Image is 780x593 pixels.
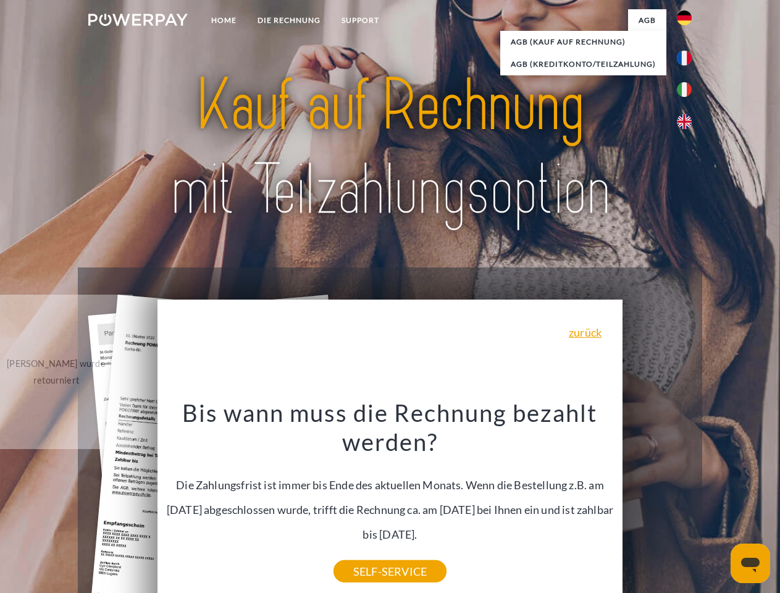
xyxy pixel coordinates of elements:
[500,31,666,53] a: AGB (Kauf auf Rechnung)
[165,398,616,571] div: Die Zahlungsfrist ist immer bis Ende des aktuellen Monats. Wenn die Bestellung z.B. am [DATE] abg...
[569,327,602,338] a: zurück
[677,114,692,129] img: en
[333,560,447,582] a: SELF-SERVICE
[677,82,692,97] img: it
[628,9,666,32] a: agb
[500,53,666,75] a: AGB (Kreditkonto/Teilzahlung)
[88,14,188,26] img: logo-powerpay-white.svg
[331,9,390,32] a: SUPPORT
[118,59,662,237] img: title-powerpay_de.svg
[247,9,331,32] a: DIE RECHNUNG
[201,9,247,32] a: Home
[731,544,770,583] iframe: Schaltfläche zum Öffnen des Messaging-Fensters
[677,11,692,25] img: de
[165,398,616,457] h3: Bis wann muss die Rechnung bezahlt werden?
[677,51,692,65] img: fr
